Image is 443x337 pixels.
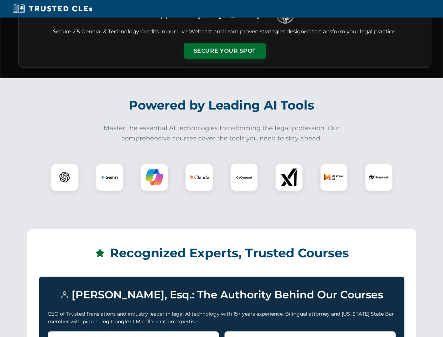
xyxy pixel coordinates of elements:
[39,241,404,265] h2: Recognized Experts, Trusted Courses
[146,168,163,186] img: Copilot Logo
[230,163,258,191] div: CoCounsel
[185,163,213,191] div: Claude
[95,163,123,191] div: Gemini
[280,168,298,186] img: xAI Logo
[54,167,75,187] img: ChatGPT Logo
[184,43,266,59] button: Secure Your Spot
[48,310,396,326] p: CEO of Trusted Translations and industry leader in legal AI technology with 15+ years experience....
[235,168,253,186] img: CoCounsel Logo
[48,285,396,304] h3: [PERSON_NAME], Esq.: The Authority Behind Our Courses
[101,168,118,186] img: Gemini Logo
[324,167,344,187] img: Mistral AI Logo
[27,28,423,36] p: Secure 2.5 General & Technology Credits in our Live Webcast and learn proven strategies designed ...
[11,4,94,14] img: Trusted CLEs
[189,167,209,187] img: Claude Logo
[140,163,168,191] div: Copilot
[99,123,344,144] p: Master the essential AI technologies transforming the legal profession. Our comprehensive courses...
[320,163,348,191] div: Mistral AI
[27,93,416,118] h2: Powered by Leading AI Tools
[275,163,303,191] div: xAI
[369,167,389,187] img: DeepSeek Logo
[365,163,393,191] div: DeepSeek
[51,163,79,191] div: ChatGPT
